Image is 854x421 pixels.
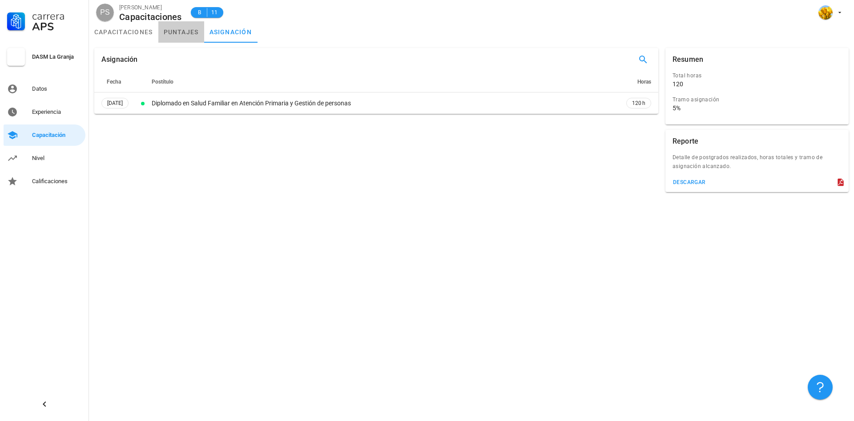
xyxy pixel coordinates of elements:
[818,5,833,20] div: avatar
[673,80,683,88] div: 120
[4,171,85,192] a: Calificaciones
[32,108,82,116] div: Experiencia
[673,71,834,80] div: Total horas
[673,95,834,104] div: Tramo asignación
[619,71,658,92] th: Horas
[665,153,849,176] div: Detalle de postgrados realizados, horas totales y tramo de asignación alcanzado.
[669,176,709,188] button: descargar
[152,99,617,108] div: Diplomado en Salud Familiar en Atención Primaria y Gestión de personas
[96,4,114,21] div: avatar
[673,104,681,112] div: 5%
[158,21,204,43] a: puntajes
[4,148,85,169] a: Nivel
[107,79,121,85] span: Fecha
[204,21,258,43] a: asignación
[32,53,82,60] div: DASM La Granja
[32,178,82,185] div: Calificaciones
[119,3,182,12] div: [PERSON_NAME]
[673,48,703,71] div: Resumen
[4,78,85,100] a: Datos
[119,12,182,22] div: Capacitaciones
[211,8,218,17] span: 11
[107,98,123,108] span: [DATE]
[101,48,138,71] div: Asignación
[673,179,706,185] div: descargar
[32,85,82,92] div: Datos
[100,4,109,21] span: PS
[32,132,82,139] div: Capacitación
[32,11,82,21] div: Carrera
[4,124,85,146] a: Capacitación
[32,155,82,162] div: Nivel
[150,71,619,92] th: Postítulo
[196,8,203,17] span: B
[94,71,136,92] th: Fecha
[152,79,173,85] span: Postítulo
[637,79,651,85] span: Horas
[89,21,158,43] a: capacitaciones
[673,130,698,153] div: Reporte
[32,21,82,32] div: APS
[632,99,645,108] span: 120 h
[4,101,85,123] a: Experiencia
